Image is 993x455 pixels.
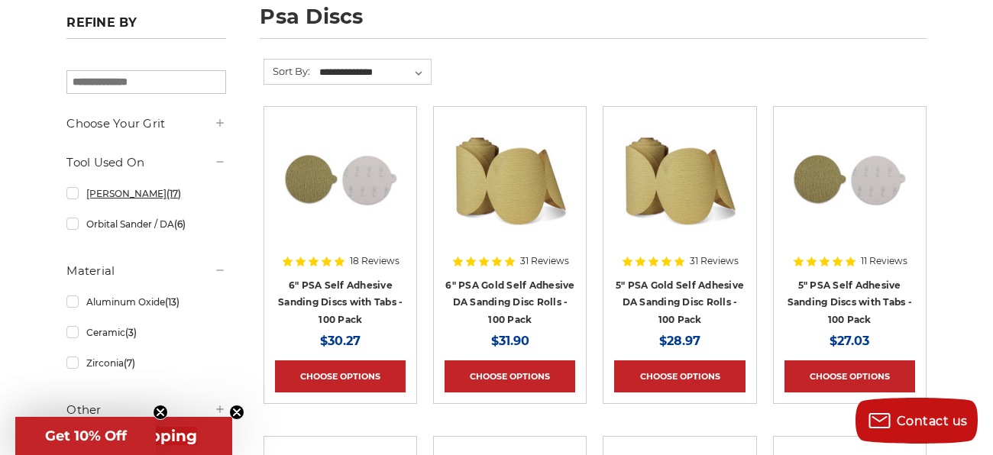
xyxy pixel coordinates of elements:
[619,118,741,240] img: 5" Sticky Backed Sanding Discs on a roll
[449,118,571,240] img: 6" DA Sanding Discs on a Roll
[66,180,225,207] a: [PERSON_NAME]
[520,257,569,266] span: 31 Reviews
[659,334,700,348] span: $28.97
[165,296,180,308] span: (13)
[229,405,244,420] button: Close teaser
[66,211,225,237] a: Orbital Sander / DA
[445,279,574,325] a: 6" PSA Gold Self Adhesive DA Sanding Disc Rolls - 100 Pack
[264,60,310,82] label: Sort By:
[125,327,137,338] span: (3)
[445,118,575,248] a: 6" DA Sanding Discs on a Roll
[260,6,926,39] h1: psa discs
[856,398,978,444] button: Contact us
[616,279,744,325] a: 5" PSA Gold Self Adhesive DA Sanding Disc Rolls - 100 Pack
[66,350,225,376] a: Zirconia
[788,279,912,325] a: 5" PSA Self Adhesive Sanding Discs with Tabs - 100 Pack
[350,257,399,266] span: 18 Reviews
[66,289,225,315] a: Aluminum Oxide
[66,115,225,133] h5: Choose Your Grit
[66,262,225,280] h5: Material
[66,15,225,39] h5: Refine by
[15,417,156,455] div: Get 10% OffClose teaser
[275,360,406,392] a: Choose Options
[690,257,739,266] span: 31 Reviews
[15,417,232,455] div: Get Free ShippingClose teaser
[317,61,431,84] select: Sort By:
[784,360,915,392] a: Choose Options
[280,118,402,240] img: 6 inch psa sanding disc
[830,334,869,348] span: $27.03
[614,360,745,392] a: Choose Options
[153,405,168,420] button: Close teaser
[66,319,225,346] a: Ceramic
[784,118,915,248] a: 5 inch PSA Disc
[174,218,186,230] span: (6)
[897,414,968,428] span: Contact us
[167,188,181,199] span: (17)
[788,118,911,240] img: 5 inch PSA Disc
[614,118,745,248] a: 5" Sticky Backed Sanding Discs on a roll
[124,357,135,369] span: (7)
[491,334,529,348] span: $31.90
[445,360,575,392] a: Choose Options
[45,428,127,444] span: Get 10% Off
[66,153,225,172] h5: Tool Used On
[861,257,907,266] span: 11 Reviews
[66,401,225,419] h5: Other
[278,279,403,325] a: 6" PSA Self Adhesive Sanding Discs with Tabs - 100 Pack
[275,118,406,248] a: 6 inch psa sanding disc
[320,334,361,348] span: $30.27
